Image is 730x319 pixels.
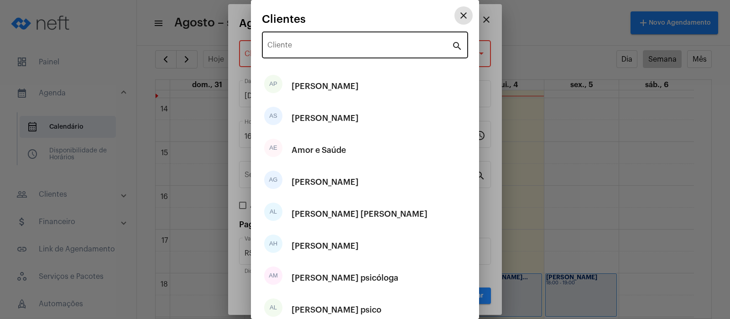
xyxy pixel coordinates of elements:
div: AH [264,235,282,253]
input: Pesquisar cliente [267,43,452,51]
div: AP [264,75,282,93]
div: [PERSON_NAME] [292,73,359,100]
div: Amor e Saúde [292,136,346,164]
mat-icon: search [452,40,463,51]
div: AG [264,171,282,189]
div: [PERSON_NAME] [292,232,359,260]
div: AM [264,267,282,285]
mat-icon: close [458,10,469,21]
div: [PERSON_NAME] [292,168,359,196]
div: AE [264,139,282,157]
div: AL [264,203,282,221]
div: [PERSON_NAME] psicóloga [292,264,398,292]
span: Clientes [262,13,306,25]
div: AS [264,107,282,125]
div: [PERSON_NAME] [292,105,359,132]
div: AL [264,298,282,317]
div: [PERSON_NAME] [PERSON_NAME] [292,200,428,228]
